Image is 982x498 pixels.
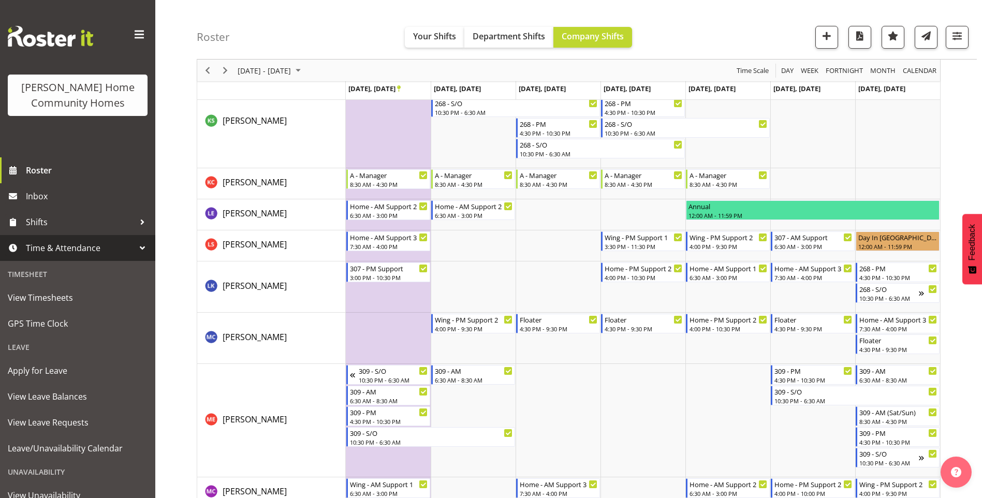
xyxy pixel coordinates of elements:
[736,64,770,77] span: Time Scale
[604,84,651,93] span: [DATE], [DATE]
[951,467,961,477] img: help-xxl-2.png
[774,263,852,273] div: Home - AM Support 3
[859,376,937,384] div: 6:30 AM - 8:30 AM
[686,231,770,251] div: Liezl Sanchez"s event - Wing - PM Support 2 Begin From Friday, September 26, 2025 at 4:00:00 PM G...
[3,358,153,384] a: Apply for Leave
[688,211,937,219] div: 12:00 AM - 11:59 PM
[431,365,515,385] div: Mary Endaya"s event - 309 - AM Begin From Tuesday, September 23, 2025 at 6:30:00 AM GMT+12:00 End...
[223,414,287,425] span: [PERSON_NAME]
[516,169,600,189] div: Kirsty Crossley"s event - A - Manager Begin From Wednesday, September 24, 2025 at 8:30:00 AM GMT+...
[197,199,346,230] td: Laura Ellis resource
[774,273,852,282] div: 7:30 AM - 4:00 PM
[520,170,597,180] div: A - Manager
[859,438,937,446] div: 4:30 PM - 10:30 PM
[882,26,904,49] button: Highlight an important date within the roster.
[856,406,940,426] div: Mary Endaya"s event - 309 - AM (Sat/Sun) Begin From Sunday, September 28, 2025 at 8:30:00 AM GMT+...
[435,325,512,333] div: 4:00 PM - 9:30 PM
[434,84,481,93] span: [DATE], [DATE]
[859,325,937,333] div: 7:30 AM - 4:00 PM
[431,169,515,189] div: Kirsty Crossley"s event - A - Manager Begin From Tuesday, September 23, 2025 at 8:30:00 AM GMT+12...
[553,27,632,48] button: Company Shifts
[223,239,287,250] span: [PERSON_NAME]
[902,64,937,77] span: calendar
[435,201,512,211] div: Home - AM Support 2
[856,448,940,467] div: Mary Endaya"s event - 309 - S/O Begin From Sunday, September 28, 2025 at 10:30:00 PM GMT+13:00 En...
[520,325,597,333] div: 4:30 PM - 9:30 PM
[856,231,940,251] div: Liezl Sanchez"s event - Day In Lieu Begin From Sunday, September 28, 2025 at 12:00:00 AM GMT+12:0...
[859,335,937,345] div: Floater
[223,331,287,343] a: [PERSON_NAME]
[859,459,919,467] div: 10:30 PM - 6:30 AM
[435,180,512,188] div: 8:30 AM - 4:30 PM
[856,365,940,385] div: Mary Endaya"s event - 309 - AM Begin From Sunday, September 28, 2025 at 6:30:00 AM GMT+13:00 Ends...
[236,64,305,77] button: September 22 - 28, 2025
[856,334,940,354] div: Maria Cerbas"s event - Floater Begin From Sunday, September 28, 2025 at 4:30:00 PM GMT+13:00 Ends...
[859,263,937,273] div: 268 - PM
[605,314,682,325] div: Floater
[605,108,682,116] div: 4:30 PM - 10:30 PM
[473,31,545,42] span: Department Shifts
[350,407,428,417] div: 309 - PM
[601,262,685,282] div: Lovejot Kaur"s event - Home - PM Support 2 Begin From Thursday, September 25, 2025 at 4:00:00 PM ...
[686,314,770,333] div: Maria Cerbas"s event - Home - PM Support 2 Begin From Friday, September 26, 2025 at 4:00:00 PM GM...
[601,118,770,138] div: Katrina Shaw"s event - 268 - S/O Begin From Thursday, September 25, 2025 at 10:30:00 PM GMT+12:00...
[197,76,346,168] td: Katrina Shaw resource
[431,314,515,333] div: Maria Cerbas"s event - Wing - PM Support 2 Begin From Tuesday, September 23, 2025 at 4:00:00 PM G...
[359,365,428,376] div: 309 - S/O
[223,485,287,497] a: [PERSON_NAME]
[773,84,820,93] span: [DATE], [DATE]
[435,98,597,108] div: 268 - S/O
[435,376,512,384] div: 6:30 AM - 8:30 AM
[3,336,153,358] div: Leave
[800,64,819,77] span: Week
[690,479,767,489] div: Home - AM Support 2
[350,273,428,282] div: 3:00 PM - 10:30 PM
[688,201,937,211] div: Annual
[856,283,940,303] div: Lovejot Kaur"s event - 268 - S/O Begin From Sunday, September 28, 2025 at 10:30:00 PM GMT+13:00 E...
[223,208,287,219] span: [PERSON_NAME]
[464,27,553,48] button: Department Shifts
[223,280,287,291] span: [PERSON_NAME]
[774,365,852,376] div: 309 - PM
[856,427,940,447] div: Mary Endaya"s event - 309 - PM Begin From Sunday, September 28, 2025 at 4:30:00 PM GMT+13:00 Ends...
[3,285,153,311] a: View Timesheets
[516,314,600,333] div: Maria Cerbas"s event - Floater Begin From Wednesday, September 24, 2025 at 4:30:00 PM GMT+12:00 E...
[350,211,428,219] div: 6:30 AM - 3:00 PM
[435,365,512,376] div: 309 - AM
[774,386,937,397] div: 309 - S/O
[856,262,940,282] div: Lovejot Kaur"s event - 268 - PM Begin From Sunday, September 28, 2025 at 4:30:00 PM GMT+13:00 End...
[605,98,682,108] div: 268 - PM
[825,64,864,77] span: Fortnight
[771,365,855,385] div: Mary Endaya"s event - 309 - PM Begin From Saturday, September 27, 2025 at 4:30:00 PM GMT+12:00 En...
[859,294,919,302] div: 10:30 PM - 6:30 AM
[350,263,428,273] div: 307 - PM Support
[859,448,919,459] div: 309 - S/O
[968,224,977,260] span: Feedback
[435,170,512,180] div: A - Manager
[346,231,430,251] div: Liezl Sanchez"s event - Home - AM Support 3 Begin From Monday, September 22, 2025 at 7:30:00 AM G...
[346,427,515,447] div: Mary Endaya"s event - 309 - S/O Begin From Monday, September 22, 2025 at 10:30:00 PM GMT+12:00 En...
[686,200,940,220] div: Laura Ellis"s event - Annual Begin From Friday, September 26, 2025 at 12:00:00 AM GMT+12:00 Ends ...
[8,441,148,456] span: Leave/Unavailability Calendar
[237,64,292,77] span: [DATE] - [DATE]
[605,273,682,282] div: 4:00 PM - 10:30 PM
[223,176,287,188] a: [PERSON_NAME]
[18,80,137,111] div: [PERSON_NAME] Home Community Homes
[350,232,428,242] div: Home - AM Support 3
[858,232,937,242] div: Day In [GEOGRAPHIC_DATA]
[915,26,937,49] button: Send a list of all shifts for the selected filtered period to all rostered employees.
[520,150,682,158] div: 10:30 PM - 6:30 AM
[223,177,287,188] span: [PERSON_NAME]
[859,417,937,426] div: 8:30 AM - 4:30 PM
[815,26,838,49] button: Add a new shift
[197,313,346,364] td: Maria Cerbas resource
[197,31,230,43] h4: Roster
[690,263,767,273] div: Home - AM Support 1
[346,169,430,189] div: Kirsty Crossley"s event - A - Manager Begin From Monday, September 22, 2025 at 8:30:00 AM GMT+12:...
[26,214,135,230] span: Shifts
[605,180,682,188] div: 8:30 AM - 4:30 PM
[346,200,430,220] div: Laura Ellis"s event - Home - AM Support 2 Begin From Monday, September 22, 2025 at 6:30:00 AM GMT...
[859,489,937,497] div: 4:00 PM - 9:30 PM
[350,386,428,397] div: 309 - AM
